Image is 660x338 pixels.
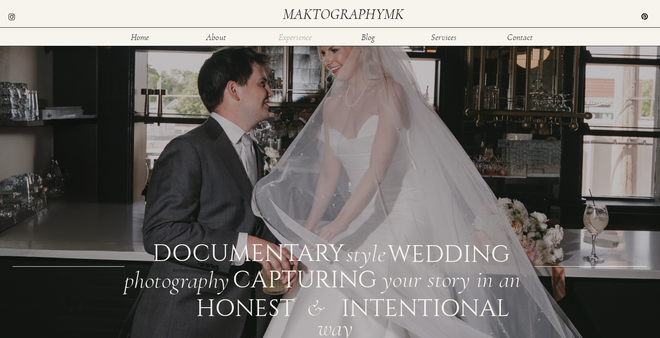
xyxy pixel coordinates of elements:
[307,297,333,317] div: &
[283,7,407,22] a: maktographymk
[233,268,336,288] div: CAPTURING
[152,242,341,262] div: documentary
[382,268,533,288] div: your story in an
[278,33,313,40] a: Experience
[346,242,385,261] div: style
[388,242,508,261] div: WEDDING
[317,316,361,337] div: way
[506,33,534,40] a: Contact
[341,297,405,316] div: intentional
[202,33,230,40] a: About
[124,269,230,289] div: photography
[354,33,382,40] a: Blog
[126,33,154,40] a: Home
[196,297,260,316] div: honest
[430,33,458,40] a: Services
